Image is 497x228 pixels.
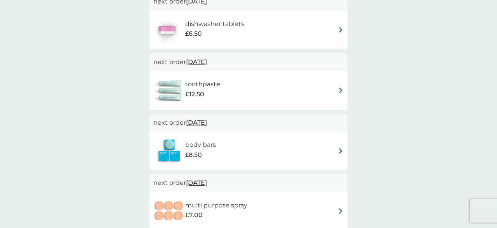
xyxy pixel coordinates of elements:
h6: dishwasher tablets [185,19,244,29]
h6: multi purpose spray [185,200,247,211]
span: [DATE] [186,54,207,70]
h6: body bars [185,140,216,150]
img: arrow right [338,87,344,93]
span: [DATE] [186,175,207,190]
img: toothpaste [153,77,185,104]
img: multi purpose spray [153,198,185,225]
h6: toothpaste [185,79,220,89]
span: [DATE] [186,115,207,130]
img: arrow right [338,208,344,214]
span: £8.50 [185,150,202,160]
img: body bars [153,137,185,164]
span: £12.50 [185,89,204,99]
img: arrow right [338,148,344,154]
span: £7.00 [185,210,203,220]
img: dishwasher tablets [153,16,181,44]
p: next order [153,178,344,188]
img: arrow right [338,27,344,33]
p: next order [153,57,344,67]
p: next order [153,118,344,128]
span: £6.50 [185,29,202,39]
